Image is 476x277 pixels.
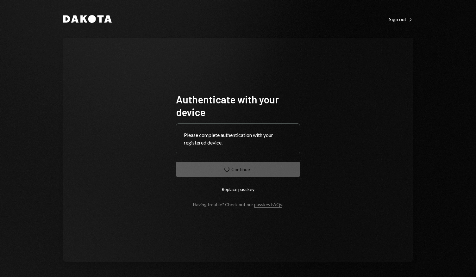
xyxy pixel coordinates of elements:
[193,202,283,207] div: Having trouble? Check out our .
[254,202,282,208] a: passkey FAQs
[389,15,413,22] a: Sign out
[176,182,300,197] button: Replace passkey
[176,93,300,118] h1: Authenticate with your device
[184,131,292,146] div: Please complete authentication with your registered device.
